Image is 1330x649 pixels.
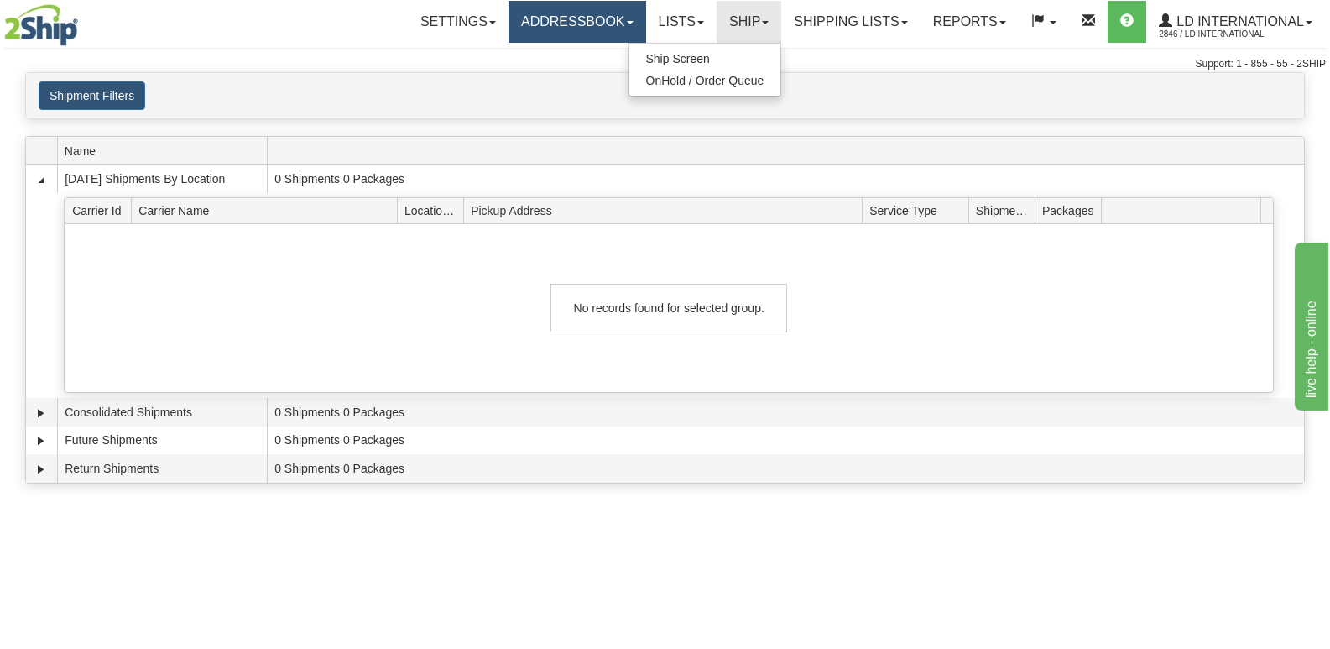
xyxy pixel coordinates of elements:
[4,57,1326,71] div: Support: 1 - 855 - 55 - 2SHIP
[65,138,267,164] span: Name
[404,197,464,223] span: Location Id
[646,52,710,65] span: Ship Screen
[57,427,267,455] td: Future Shipments
[13,10,155,30] div: live help - online
[39,81,145,110] button: Shipment Filters
[550,284,787,332] div: No records found for selected group.
[646,1,717,43] a: Lists
[57,165,267,193] td: [DATE] Shipments By Location
[33,461,50,478] a: Expand
[267,454,1304,483] td: 0 Shipments 0 Packages
[629,70,781,92] a: OnHold / Order Queue
[869,197,968,223] span: Service Type
[717,1,781,43] a: Ship
[33,405,50,421] a: Expand
[646,74,764,87] span: OnHold / Order Queue
[267,165,1304,193] td: 0 Shipments 0 Packages
[1042,197,1102,223] span: Packages
[33,432,50,449] a: Expand
[976,197,1035,223] span: Shipments
[408,1,509,43] a: Settings
[471,197,862,223] span: Pickup Address
[72,197,132,223] span: Carrier Id
[267,398,1304,427] td: 0 Shipments 0 Packages
[1146,1,1325,43] a: LD International 2846 / LD International
[1291,238,1328,410] iframe: chat widget
[138,197,397,223] span: Carrier Name
[629,48,781,70] a: Ship Screen
[33,171,50,188] a: Collapse
[781,1,920,43] a: Shipping lists
[921,1,1019,43] a: Reports
[267,427,1304,455] td: 0 Shipments 0 Packages
[1159,26,1285,43] span: 2846 / LD International
[57,454,267,483] td: Return Shipments
[4,4,78,46] img: logo2846.jpg
[57,398,267,427] td: Consolidated Shipments
[509,1,646,43] a: Addressbook
[1172,14,1304,29] span: LD International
